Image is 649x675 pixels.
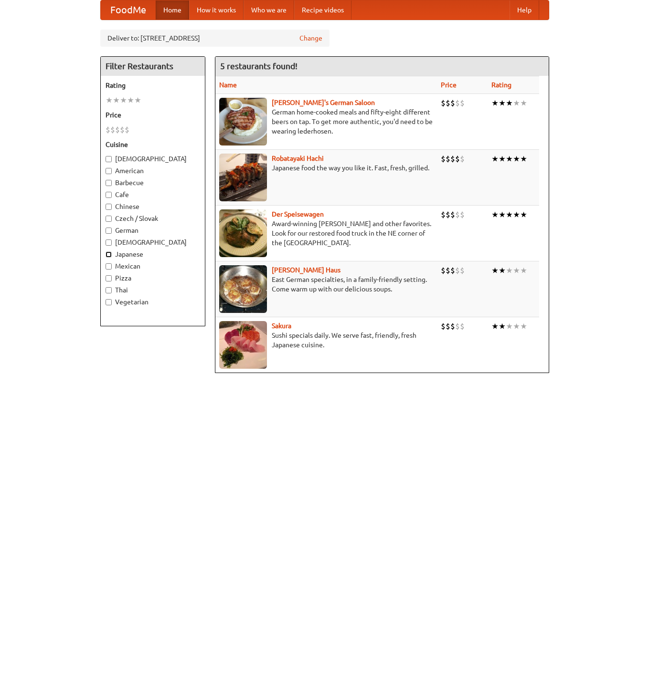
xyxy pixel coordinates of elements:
[106,154,200,164] label: [DEMOGRAPHIC_DATA]
[520,265,527,276] li: ★
[106,192,112,198] input: Cafe
[106,125,110,135] li: $
[115,125,120,135] li: $
[446,265,450,276] li: $
[460,265,465,276] li: $
[441,209,446,220] li: $
[446,98,450,108] li: $
[491,98,499,108] li: ★
[491,81,511,89] a: Rating
[106,95,113,105] li: ★
[506,265,513,276] li: ★
[106,190,200,199] label: Cafe
[219,219,433,248] p: Award-winning [PERSON_NAME] and other favorites. Look for our restored food truck in the NE corne...
[106,202,200,211] label: Chinese
[106,263,112,270] input: Mexican
[219,163,433,173] p: Japanese food the way you like it. Fast, fresh, grilled.
[441,81,457,89] a: Price
[506,154,513,164] li: ★
[513,321,520,332] li: ★
[110,125,115,135] li: $
[106,178,200,187] label: Barbecue
[294,0,351,20] a: Recipe videos
[156,0,189,20] a: Home
[219,81,237,89] a: Name
[272,99,375,106] a: [PERSON_NAME]'s German Saloon
[272,266,340,274] a: [PERSON_NAME] Haus
[127,95,134,105] li: ★
[106,214,200,223] label: Czech / Slovak
[499,321,506,332] li: ★
[513,209,520,220] li: ★
[491,321,499,332] li: ★
[106,81,200,90] h5: Rating
[113,95,120,105] li: ★
[455,321,460,332] li: $
[106,299,112,305] input: Vegetarian
[450,265,455,276] li: $
[460,154,465,164] li: $
[460,321,465,332] li: $
[106,287,112,293] input: Thai
[520,154,527,164] li: ★
[450,98,455,108] li: $
[441,321,446,332] li: $
[101,0,156,20] a: FoodMe
[219,331,433,350] p: Sushi specials daily. We serve fast, friendly, fresh Japanese cuisine.
[219,275,433,294] p: East German specialties, in a family-friendly setting. Come warm up with our delicious soups.
[510,0,539,20] a: Help
[460,209,465,220] li: $
[106,166,200,176] label: American
[272,155,324,162] a: Robatayaki Hachi
[106,239,112,246] input: [DEMOGRAPHIC_DATA]
[491,209,499,220] li: ★
[219,209,267,257] img: speisewagen.jpg
[506,209,513,220] li: ★
[106,140,200,149] h5: Cuisine
[455,98,460,108] li: $
[450,321,455,332] li: $
[460,98,465,108] li: $
[272,322,291,330] a: Sakura
[506,321,513,332] li: ★
[120,125,125,135] li: $
[106,285,200,295] label: Thai
[499,154,506,164] li: ★
[125,125,129,135] li: $
[219,265,267,313] img: kohlhaus.jpg
[120,95,127,105] li: ★
[499,98,506,108] li: ★
[189,0,244,20] a: How it works
[106,251,112,258] input: Japanese
[106,204,112,210] input: Chinese
[106,180,112,186] input: Barbecue
[219,154,267,201] img: robatayaki.jpg
[520,321,527,332] li: ★
[499,209,506,220] li: ★
[499,265,506,276] li: ★
[244,0,294,20] a: Who we are
[299,33,322,43] a: Change
[455,265,460,276] li: $
[106,156,112,162] input: [DEMOGRAPHIC_DATA]
[219,98,267,145] img: esthers.jpg
[491,265,499,276] li: ★
[106,110,200,120] h5: Price
[513,265,520,276] li: ★
[106,275,112,281] input: Pizza
[272,210,324,218] a: Der Speisewagen
[106,228,112,234] input: German
[106,216,112,222] input: Czech / Slovak
[446,209,450,220] li: $
[513,154,520,164] li: ★
[450,154,455,164] li: $
[106,168,112,174] input: American
[441,98,446,108] li: $
[520,209,527,220] li: ★
[106,238,200,247] label: [DEMOGRAPHIC_DATA]
[106,297,200,307] label: Vegetarian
